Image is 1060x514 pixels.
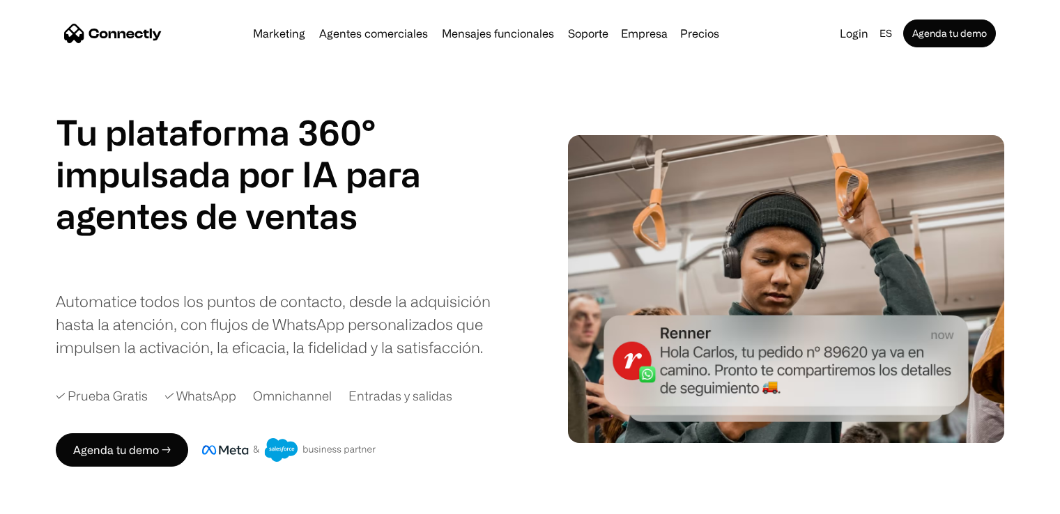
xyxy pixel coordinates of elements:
a: Mensajes funcionales [436,28,560,39]
div: 1 of 4 [56,195,376,237]
div: Omnichannel [253,387,332,405]
div: Entradas y salidas [348,387,452,405]
div: ✓ Prueba Gratis [56,387,148,405]
a: Agentes comerciales [314,28,433,39]
div: Empresa [621,24,668,43]
h1: Tu plataforma 360° impulsada por IA para [56,111,421,195]
img: Insignia de socio comercial de Meta y Salesforce. [202,438,376,462]
a: Agenda tu demo → [56,433,188,467]
ul: Language list [28,490,84,509]
a: Marketing [247,28,311,39]
div: es [874,24,900,43]
h1: agentes de ventas [56,195,376,237]
a: Agenda tu demo [903,20,996,47]
a: Soporte [562,28,614,39]
aside: Language selected: Español [14,488,84,509]
div: es [880,24,892,43]
a: Precios [675,28,725,39]
a: Login [834,24,874,43]
div: carousel [56,195,376,279]
div: Empresa [617,24,672,43]
div: Automatice todos los puntos de contacto, desde la adquisición hasta la atención, con flujos de Wh... [56,290,495,359]
a: home [64,23,162,44]
div: ✓ WhatsApp [164,387,236,405]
